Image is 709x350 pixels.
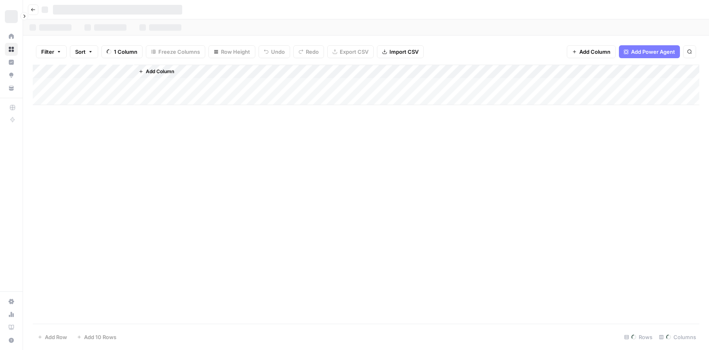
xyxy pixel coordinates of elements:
[377,45,424,58] button: Import CSV
[5,321,18,334] a: Learning Hub
[114,48,137,56] span: 1 Column
[621,331,656,344] div: Rows
[36,45,67,58] button: Filter
[619,45,680,58] button: Add Power Agent
[158,48,200,56] span: Freeze Columns
[259,45,290,58] button: Undo
[5,334,18,347] button: Help + Support
[306,48,319,56] span: Redo
[5,30,18,43] a: Home
[41,48,54,56] span: Filter
[5,43,18,56] a: Browse
[656,331,699,344] div: Columns
[146,68,174,75] span: Add Column
[45,333,67,341] span: Add Row
[5,69,18,82] a: Opportunities
[208,45,255,58] button: Row Height
[579,48,610,56] span: Add Column
[221,48,250,56] span: Row Height
[75,48,86,56] span: Sort
[135,66,177,77] button: Add Column
[5,295,18,308] a: Settings
[5,56,18,69] a: Insights
[146,45,205,58] button: Freeze Columns
[631,48,675,56] span: Add Power Agent
[389,48,419,56] span: Import CSV
[293,45,324,58] button: Redo
[101,45,143,58] button: 1 Column
[340,48,368,56] span: Export CSV
[33,331,72,344] button: Add Row
[70,45,98,58] button: Sort
[327,45,374,58] button: Export CSV
[271,48,285,56] span: Undo
[84,333,116,341] span: Add 10 Rows
[72,331,121,344] button: Add 10 Rows
[567,45,616,58] button: Add Column
[5,308,18,321] a: Usage
[5,82,18,95] a: Your Data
